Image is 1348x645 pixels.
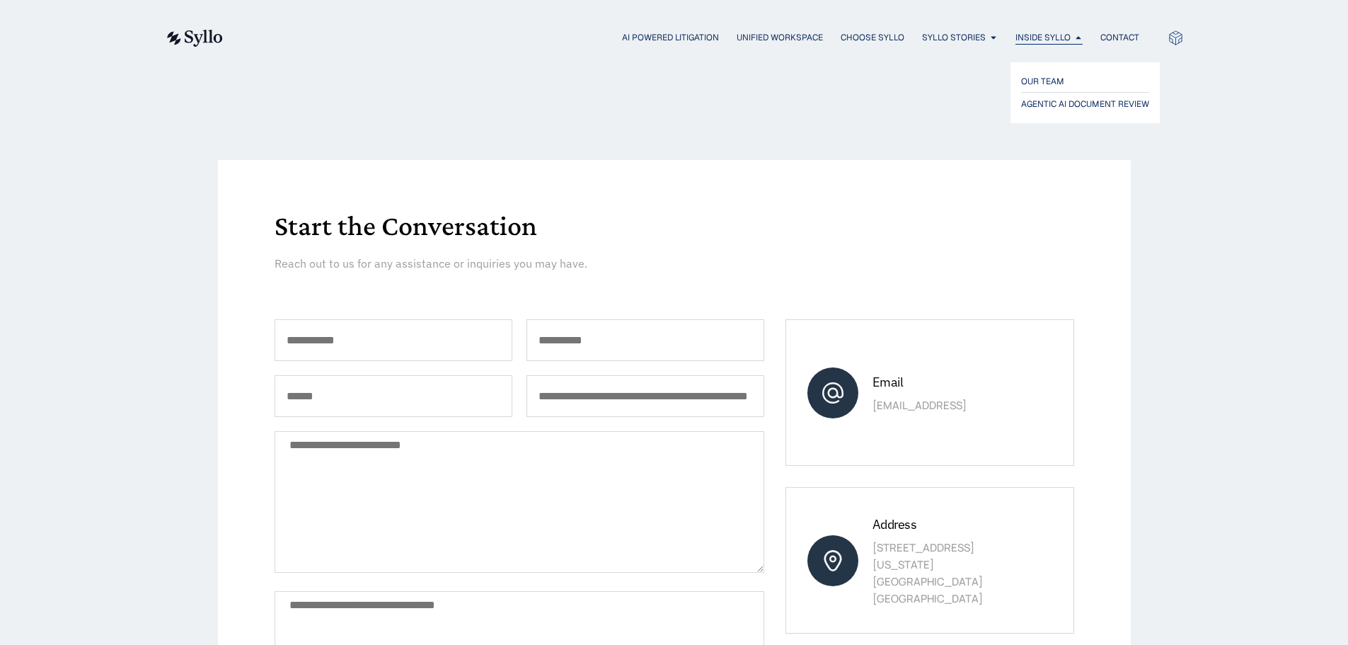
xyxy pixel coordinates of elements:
[275,212,1074,240] h1: Start the Conversation
[251,31,1139,45] div: Menu Toggle
[737,31,823,44] a: Unified Workspace
[1100,31,1139,44] a: Contact
[1021,96,1149,113] a: AGENTIC AI DOCUMENT REVIEW
[872,540,1029,607] p: [STREET_ADDRESS] [US_STATE][GEOGRAPHIC_DATA] [GEOGRAPHIC_DATA]
[622,31,719,44] a: AI Powered Litigation
[872,374,903,390] span: Email
[841,31,904,44] a: Choose Syllo
[1021,73,1149,90] a: OUR TEAM
[1021,73,1064,90] span: OUR TEAM
[1015,31,1071,44] a: Inside Syllo
[251,31,1139,45] nav: Menu
[165,30,223,47] img: syllo
[275,255,789,272] p: Reach out to us for any assistance or inquiries you may have.
[872,397,1029,414] p: [EMAIL_ADDRESS]
[872,516,916,532] span: Address
[922,31,986,44] a: Syllo Stories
